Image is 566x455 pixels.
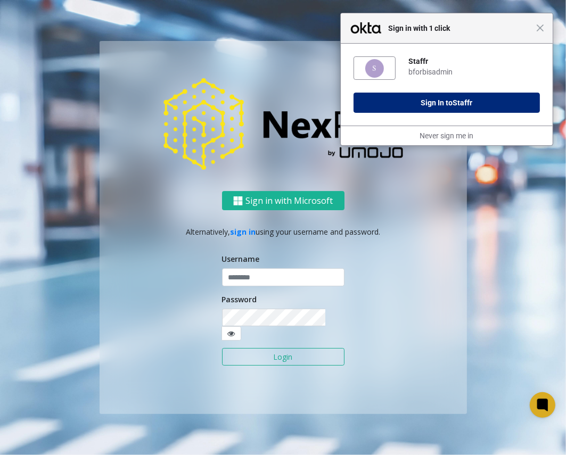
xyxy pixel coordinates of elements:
[110,226,456,237] p: Alternatively, using your username and password.
[222,253,260,264] label: Username
[408,56,540,66] div: Staffr
[222,294,257,305] label: Password
[354,93,540,113] button: Sign In toStaffr
[230,227,256,237] a: sign in
[222,191,344,211] button: Sign in with Microsoft
[222,348,344,366] button: Login
[365,59,384,78] img: fs02v7osmcr0GGR6W4x7
[536,24,544,32] span: Close
[420,131,474,140] a: Never sign me in
[383,22,536,35] span: Sign in with 1 click
[408,67,540,77] div: bforbisadmin
[453,98,473,107] span: Staffr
